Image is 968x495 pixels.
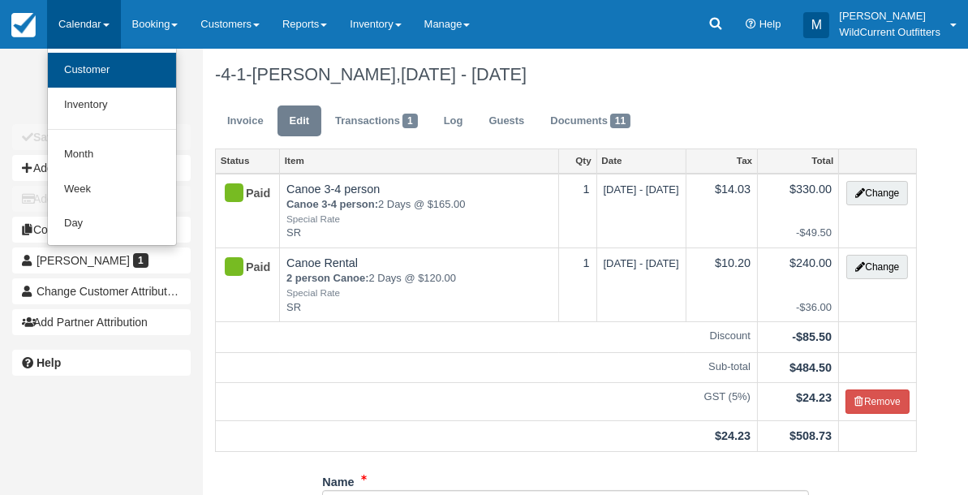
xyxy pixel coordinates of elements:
a: Total [758,149,838,172]
em: Discount [222,329,751,344]
a: Status [216,149,279,172]
b: Save [33,131,60,144]
em: SR [286,226,552,241]
a: Qty [559,149,596,172]
a: Customer [48,53,176,88]
a: Transactions1 [323,105,430,137]
button: Copy Booking [12,217,191,243]
button: Change [846,255,908,279]
button: Add Partner Attribution [12,309,191,335]
span: 1 [133,253,148,268]
a: Edit [277,105,321,137]
a: Log [432,105,475,137]
a: Inventory [48,88,176,123]
td: $14.03 [686,174,757,248]
button: Change [846,181,908,205]
label: Name [322,468,354,491]
em: -$36.00 [764,300,832,316]
span: [PERSON_NAME] [37,254,130,267]
a: Documents11 [538,105,643,137]
strong: Canoe 3-4 person [286,198,378,210]
td: 1 [559,174,596,248]
button: Add Payment [12,186,191,212]
div: M [803,12,829,38]
a: Week [48,172,176,207]
p: WildCurrent Outfitters [839,24,940,41]
a: [PERSON_NAME] 1 [12,247,191,273]
strong: $24.23 [796,391,832,404]
a: Month [48,137,176,172]
button: Save [12,124,191,150]
a: Help [12,350,191,376]
span: [DATE] - [DATE] [401,64,527,84]
button: Change Customer Attribution [12,278,191,304]
button: Remove [845,390,910,414]
div: Paid [222,181,259,207]
span: 1 [402,114,418,128]
span: 11 [610,114,630,128]
strong: $24.23 [715,429,751,442]
td: $240.00 [758,247,839,321]
em: -$49.50 [764,226,832,241]
em: GST (5%) [222,390,751,405]
img: checkfront-main-nav-mini-logo.png [11,13,36,37]
p: [PERSON_NAME] [839,8,940,24]
span: Change Customer Attribution [37,285,183,298]
td: $330.00 [758,174,839,248]
em: 2 Days @ $165.00 [286,197,552,226]
div: Paid [222,255,259,281]
em: Special Rate [286,213,552,226]
strong: -$85.50 [792,330,832,343]
em: SR [286,300,552,316]
span: Help [759,18,781,30]
i: Help [746,19,756,30]
strong: $508.73 [789,429,832,442]
a: Invoice [215,105,276,137]
em: 2 Days @ $120.00 [286,271,552,299]
td: Canoe Rental [280,247,559,321]
button: Add Item [12,155,191,181]
span: [DATE] - [DATE] [604,183,679,196]
a: Guests [476,105,536,137]
b: Help [37,356,61,369]
td: Canoe 3-4 person [280,174,559,248]
em: Special Rate [286,286,552,300]
em: Sub-total [222,359,751,375]
a: Tax [686,149,757,172]
h1: -4-1-[PERSON_NAME], [215,65,917,84]
td: $10.20 [686,247,757,321]
a: Item [280,149,558,172]
a: Day [48,206,176,241]
strong: 2 person Canoe [286,272,369,284]
strong: $484.50 [789,361,832,374]
a: Date [597,149,686,172]
span: [DATE] - [DATE] [604,257,679,269]
td: 1 [559,247,596,321]
ul: Calendar [47,49,177,246]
